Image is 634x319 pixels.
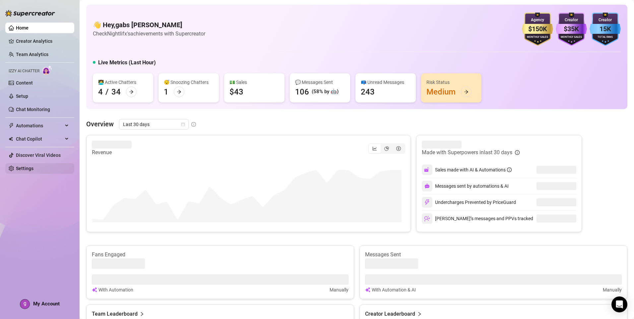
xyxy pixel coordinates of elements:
[98,87,103,97] div: 4
[384,146,389,151] span: pie-chart
[92,310,138,318] article: Team Leaderboard
[92,286,97,293] img: svg%3e
[16,120,63,131] span: Automations
[522,35,553,39] div: Monthly Sales
[129,90,134,94] span: arrow-right
[312,88,339,96] div: (58% by 🤖)
[365,310,415,318] article: Creator Leaderboard
[417,310,422,318] span: right
[16,25,29,31] a: Home
[426,79,476,86] div: Risk Status
[164,87,168,97] div: 1
[93,30,205,38] article: Check Nightlifx's achievements with Supercreator
[590,17,621,23] div: Creator
[9,123,14,128] span: thunderbolt
[372,286,416,293] article: With Automation & AI
[92,251,349,258] article: Fans Engaged
[522,17,553,23] div: Agency
[164,79,214,86] div: 😴 Snoozing Chatters
[368,143,405,154] div: segmented control
[86,119,114,129] article: Overview
[422,213,533,224] div: [PERSON_NAME]’s messages and PPVs tracked
[295,87,309,97] div: 106
[229,87,243,97] div: $43
[92,149,132,157] article: Revenue
[16,52,48,57] a: Team Analytics
[365,286,370,293] img: svg%3e
[365,251,622,258] article: Messages Sent
[93,20,205,30] h4: 👋 Hey, gabs [PERSON_NAME]
[590,35,621,39] div: Total Fans
[464,90,469,94] span: arrow-right
[123,119,185,129] span: Last 30 days
[181,122,185,126] span: calendar
[140,310,144,318] span: right
[33,301,60,307] span: My Account
[16,80,33,86] a: Content
[507,167,512,172] span: info-circle
[556,24,587,34] div: $35K
[42,65,52,75] img: AI Chatter
[16,107,50,112] a: Chat Monitoring
[422,149,512,157] article: Made with Superpowers in last 30 days
[98,286,133,293] article: With Automation
[422,181,509,191] div: Messages sent by automations & AI
[603,286,622,293] article: Manually
[590,24,621,34] div: 15K
[424,199,430,205] img: svg%3e
[556,35,587,39] div: Monthly Sales
[372,146,377,151] span: line-chart
[111,87,121,97] div: 34
[435,166,512,173] div: Sales made with AI & Automations
[522,24,553,34] div: $150K
[191,122,196,127] span: info-circle
[424,183,430,189] img: svg%3e
[330,286,349,293] article: Manually
[361,87,375,97] div: 243
[422,197,516,208] div: Undercharges Prevented by PriceGuard
[16,36,69,46] a: Creator Analytics
[5,10,55,17] img: logo-BBDzfeDw.svg
[590,13,621,46] img: blue-badge-DgoSNQY1.svg
[98,79,148,86] div: 👩‍💻 Active Chatters
[556,17,587,23] div: Creator
[177,90,181,94] span: arrow-right
[98,59,156,67] h5: Live Metrics (Last Hour)
[9,68,39,74] span: Izzy AI Chatter
[16,153,61,158] a: Discover Viral Videos
[522,13,553,46] img: gold-badge-CigiZidd.svg
[556,13,587,46] img: purple-badge-B9DA21FR.svg
[611,296,627,312] div: Open Intercom Messenger
[9,137,13,141] img: Chat Copilot
[16,134,63,144] span: Chat Copilot
[16,94,28,99] a: Setup
[295,79,345,86] div: 💬 Messages Sent
[229,79,279,86] div: 💵 Sales
[424,216,430,222] img: svg%3e
[396,146,401,151] span: dollar-circle
[361,79,411,86] div: 📪 Unread Messages
[424,167,430,173] img: svg%3e
[20,299,30,309] img: ACg8ocLaERWGdaJpvS6-rLHcOAzgRyAZWNC8RBO3RRpGdFYGyWuJXA=s96-c
[515,150,520,155] span: info-circle
[16,166,33,171] a: Settings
